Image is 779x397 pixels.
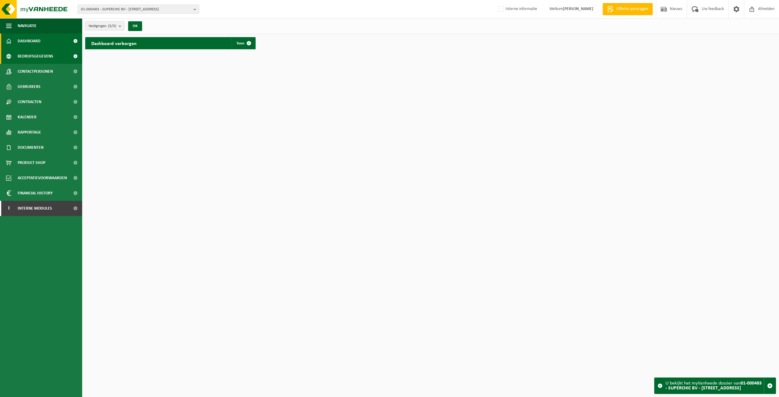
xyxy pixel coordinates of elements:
[236,41,244,45] span: Toon
[18,140,44,155] span: Documenten
[18,125,41,140] span: Rapportage
[665,378,764,394] div: U bekijkt het myVanheede dossier van
[665,381,762,391] strong: 01-000483 - SUPERCHIC BV - [STREET_ADDRESS]
[497,5,537,14] label: Interne informatie
[85,21,124,30] button: Vestigingen(3/3)
[6,201,12,216] span: I
[89,22,116,31] span: Vestigingen
[18,94,41,110] span: Contracten
[78,5,199,14] button: 01-000483 - SUPERCHIC BV - [STREET_ADDRESS]
[18,18,37,33] span: Navigatie
[81,5,191,14] span: 01-000483 - SUPERCHIC BV - [STREET_ADDRESS]
[615,6,650,12] span: Offerte aanvragen
[85,37,143,49] h2: Dashboard verborgen
[18,79,40,94] span: Gebruikers
[18,64,53,79] span: Contactpersonen
[18,186,53,201] span: Financial History
[232,37,255,49] a: Toon
[128,21,142,31] button: OK
[18,155,45,170] span: Product Shop
[18,170,67,186] span: Acceptatievoorwaarden
[18,201,52,216] span: Interne modules
[18,33,40,49] span: Dashboard
[18,49,53,64] span: Bedrijfsgegevens
[18,110,37,125] span: Kalender
[563,7,593,11] strong: [PERSON_NAME]
[108,24,116,28] count: (3/3)
[603,3,653,15] a: Offerte aanvragen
